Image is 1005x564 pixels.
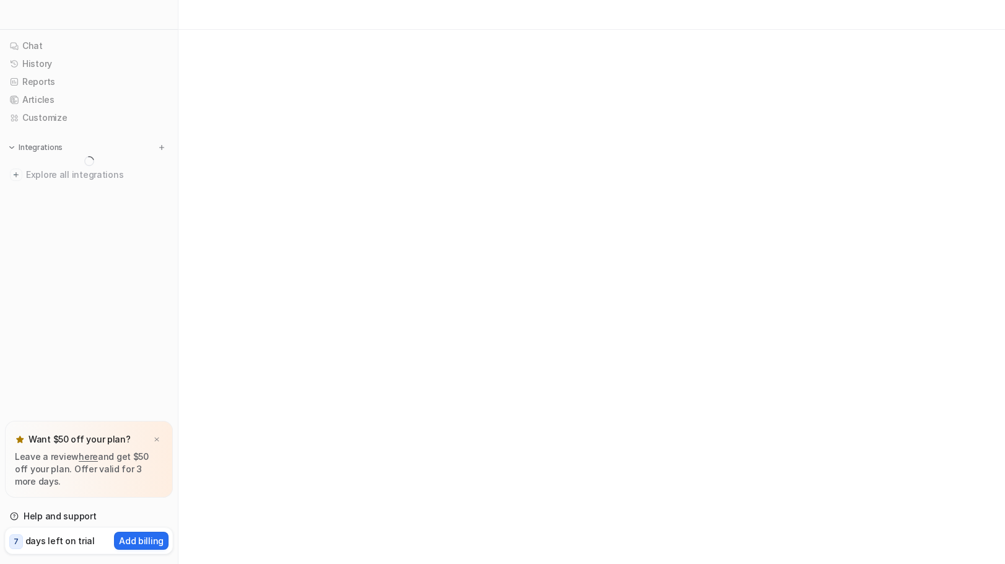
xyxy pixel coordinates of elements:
[14,536,19,547] p: 7
[5,508,173,525] a: Help and support
[5,91,173,108] a: Articles
[15,451,163,488] p: Leave a review and get $50 off your plan. Offer valid for 3 more days.
[29,433,131,446] p: Want $50 off your plan?
[7,143,16,152] img: expand menu
[26,165,168,185] span: Explore all integrations
[114,532,169,550] button: Add billing
[15,434,25,444] img: star
[10,169,22,181] img: explore all integrations
[5,55,173,73] a: History
[5,73,173,90] a: Reports
[25,534,95,547] p: days left on trial
[153,436,160,444] img: x
[79,451,98,462] a: here
[5,141,66,154] button: Integrations
[5,37,173,55] a: Chat
[19,143,63,152] p: Integrations
[119,534,164,547] p: Add billing
[5,166,173,183] a: Explore all integrations
[5,109,173,126] a: Customize
[157,143,166,152] img: menu_add.svg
